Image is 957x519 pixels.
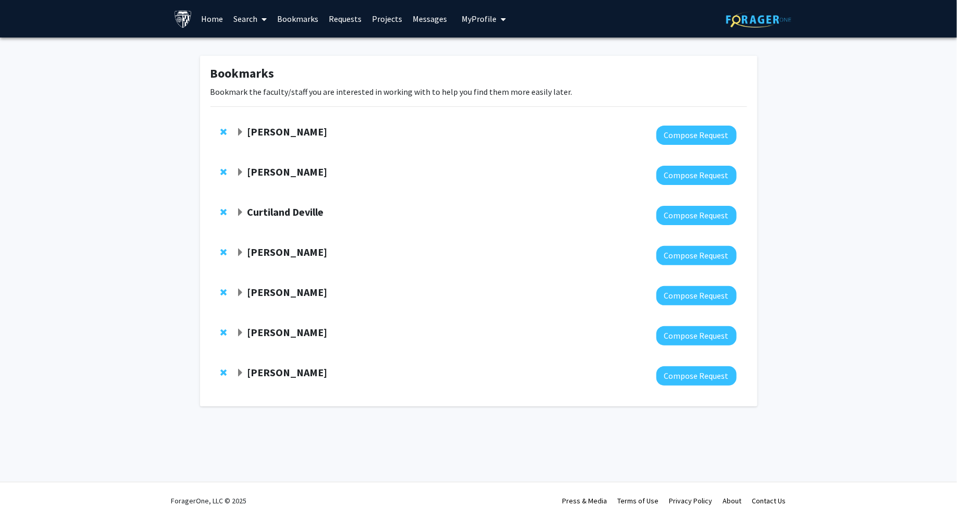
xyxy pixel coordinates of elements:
[407,1,452,37] a: Messages
[236,289,244,297] span: Expand Michele Manahan Bookmark
[236,168,244,177] span: Expand Fenan Rassu Bookmark
[367,1,407,37] a: Projects
[723,496,742,505] a: About
[656,206,737,225] button: Compose Request to Curtiland Deville
[236,369,244,377] span: Expand Victoria Paone Bookmark
[656,366,737,386] button: Compose Request to Victoria Paone
[656,326,737,345] button: Compose Request to Emily Johnson
[247,205,324,218] strong: Curtiland Deville
[221,208,227,216] span: Remove Curtiland Deville from bookmarks
[171,483,247,519] div: ForagerOne, LLC © 2025
[324,1,367,37] a: Requests
[247,286,327,299] strong: [PERSON_NAME]
[656,286,737,305] button: Compose Request to Michele Manahan
[272,1,324,37] a: Bookmarks
[221,368,227,377] span: Remove Victoria Paone from bookmarks
[726,11,791,28] img: ForagerOne Logo
[656,246,737,265] button: Compose Request to Jean Kim
[236,249,244,257] span: Expand Jean Kim Bookmark
[221,248,227,256] span: Remove Jean Kim from bookmarks
[752,496,786,505] a: Contact Us
[221,128,227,136] span: Remove Carlos Romo from bookmarks
[563,496,607,505] a: Press & Media
[669,496,713,505] a: Privacy Policy
[196,1,228,37] a: Home
[221,288,227,296] span: Remove Michele Manahan from bookmarks
[8,472,44,511] iframe: Chat
[236,329,244,337] span: Expand Emily Johnson Bookmark
[247,326,327,339] strong: [PERSON_NAME]
[210,66,747,81] h1: Bookmarks
[236,128,244,137] span: Expand Carlos Romo Bookmark
[221,328,227,337] span: Remove Emily Johnson from bookmarks
[210,85,747,98] p: Bookmark the faculty/staff you are interested in working with to help you find them more easily l...
[236,208,244,217] span: Expand Curtiland Deville Bookmark
[221,168,227,176] span: Remove Fenan Rassu from bookmarks
[247,125,327,138] strong: [PERSON_NAME]
[656,166,737,185] button: Compose Request to Fenan Rassu
[247,245,327,258] strong: [PERSON_NAME]
[462,14,496,24] span: My Profile
[618,496,659,505] a: Terms of Use
[228,1,272,37] a: Search
[656,126,737,145] button: Compose Request to Carlos Romo
[247,366,327,379] strong: [PERSON_NAME]
[174,10,192,28] img: Johns Hopkins University Logo
[247,165,327,178] strong: [PERSON_NAME]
